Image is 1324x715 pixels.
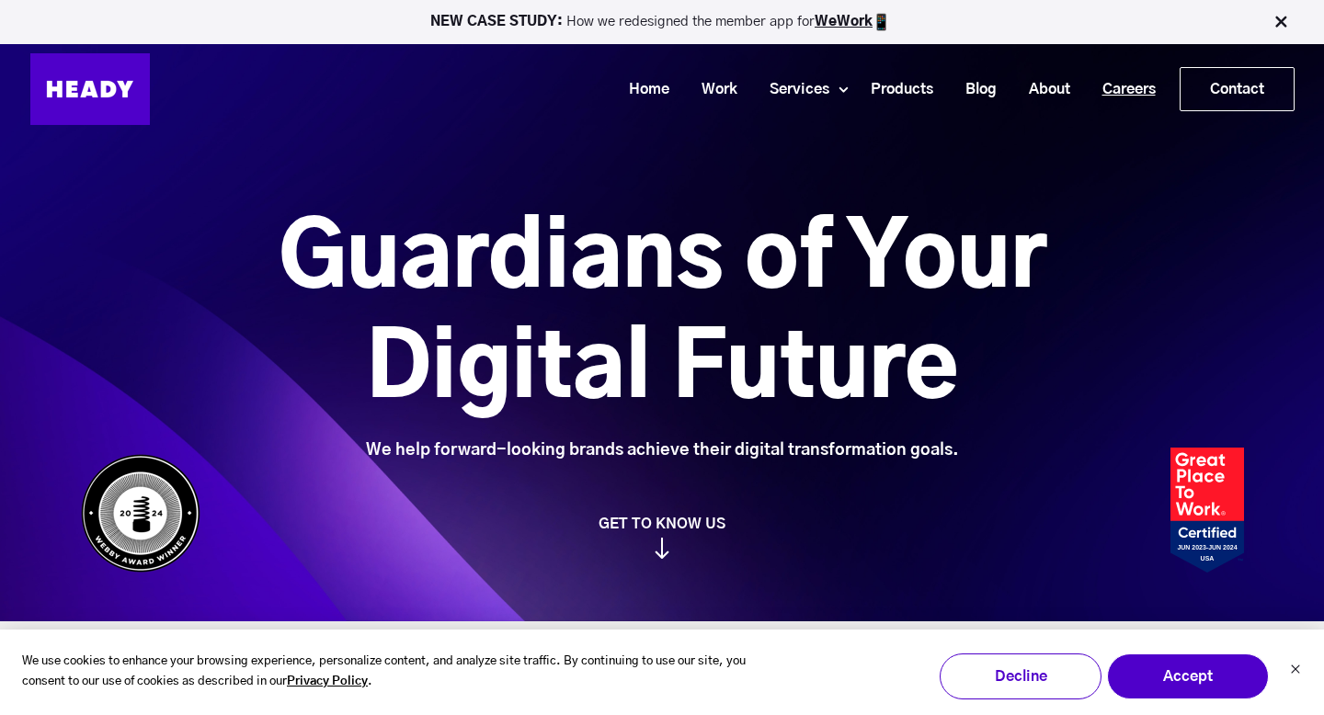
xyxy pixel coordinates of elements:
button: Dismiss cookie banner [1290,662,1301,681]
a: Contact [1181,68,1294,110]
img: Heady_2023_Certification_Badge [1170,448,1244,573]
button: Accept [1107,653,1269,699]
img: Heady_WebbyAward_Winner-4 [81,454,200,573]
div: We help forward-looking brands achieve their digital transformation goals. [176,440,1149,460]
img: Heady_Logo_Web-01 (1) [30,53,150,125]
a: Work [679,73,747,107]
img: arrow_down [655,538,669,559]
img: Close Bar [1272,13,1290,31]
a: Home [606,73,679,107]
button: Decline [940,653,1101,699]
img: app emoji [873,13,891,31]
div: Navigation Menu [168,67,1295,111]
a: Products [848,73,942,107]
h1: Guardians of Your Digital Future [176,205,1149,426]
a: WeWork [815,15,873,28]
a: GET TO KNOW US [72,515,1253,559]
strong: NEW CASE STUDY: [430,15,566,28]
a: Services [747,73,839,107]
a: About [1006,73,1079,107]
a: Careers [1079,73,1165,107]
a: Blog [942,73,1006,107]
p: How we redesigned the member app for [8,13,1316,31]
a: Privacy Policy [287,672,368,693]
p: We use cookies to enhance your browsing experience, personalize content, and analyze site traffic... [22,652,772,694]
